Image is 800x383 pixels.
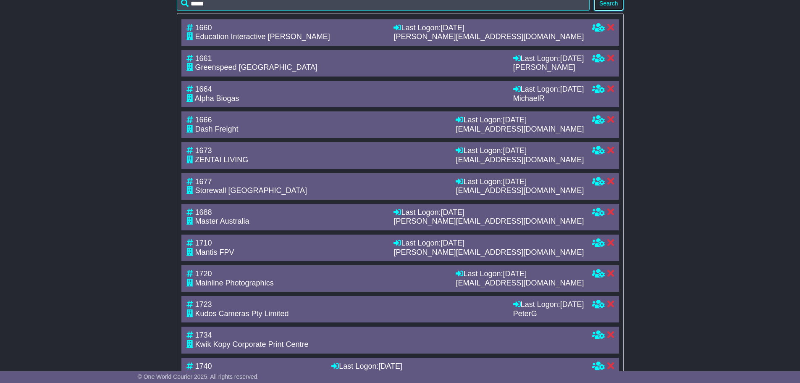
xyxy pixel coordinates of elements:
[441,208,464,217] span: [DATE]
[513,300,584,309] div: Last Logon:
[195,217,249,225] span: Master Australia
[195,63,317,71] span: Greenspeed [GEOGRAPHIC_DATA]
[195,239,212,247] span: 1710
[503,146,527,155] span: [DATE]
[503,269,527,278] span: [DATE]
[195,309,289,318] span: Kudos Cameras Pty Limited
[393,208,584,217] div: Last Logon:
[456,125,584,134] div: [EMAIL_ADDRESS][DOMAIN_NAME]
[195,331,212,339] span: 1734
[138,373,259,380] span: © One World Courier 2025. All rights reserved.
[560,300,584,309] span: [DATE]
[513,85,584,94] div: Last Logon:
[195,116,212,124] span: 1666
[393,32,584,42] div: [PERSON_NAME][EMAIL_ADDRESS][DOMAIN_NAME]
[195,208,212,217] span: 1688
[195,54,212,63] span: 1661
[393,24,584,33] div: Last Logon:
[513,94,584,103] div: MichaelR
[441,24,464,32] span: [DATE]
[441,239,464,247] span: [DATE]
[195,279,274,287] span: Mainline Photographics
[195,340,309,349] span: Kwik Kopy Corporate Print Centre
[560,54,584,63] span: [DATE]
[503,116,527,124] span: [DATE]
[195,362,212,370] span: 1740
[393,248,584,257] div: [PERSON_NAME][EMAIL_ADDRESS][DOMAIN_NAME]
[378,362,402,370] span: [DATE]
[456,186,584,195] div: [EMAIL_ADDRESS][DOMAIN_NAME]
[195,156,249,164] span: ZENTAI LIVING
[456,146,584,156] div: Last Logon:
[513,63,584,72] div: [PERSON_NAME]
[503,177,527,186] span: [DATE]
[195,248,234,256] span: Mantis FPV
[195,85,212,93] span: 1664
[195,32,330,41] span: Education Interactive [PERSON_NAME]
[393,239,584,248] div: Last Logon:
[195,24,212,32] span: 1660
[331,362,584,371] div: Last Logon:
[456,269,584,279] div: Last Logon:
[195,177,212,186] span: 1677
[393,217,584,226] div: [PERSON_NAME][EMAIL_ADDRESS][DOMAIN_NAME]
[560,85,584,93] span: [DATE]
[513,309,584,319] div: PeterG
[456,279,584,288] div: [EMAIL_ADDRESS][DOMAIN_NAME]
[195,186,307,195] span: Storewall [GEOGRAPHIC_DATA]
[195,146,212,155] span: 1673
[195,94,239,103] span: Alpha Biogas
[195,125,239,133] span: Dash Freight
[456,177,584,187] div: Last Logon:
[513,54,584,63] div: Last Logon:
[195,269,212,278] span: 1720
[456,116,584,125] div: Last Logon:
[195,300,212,309] span: 1723
[456,156,584,165] div: [EMAIL_ADDRESS][DOMAIN_NAME]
